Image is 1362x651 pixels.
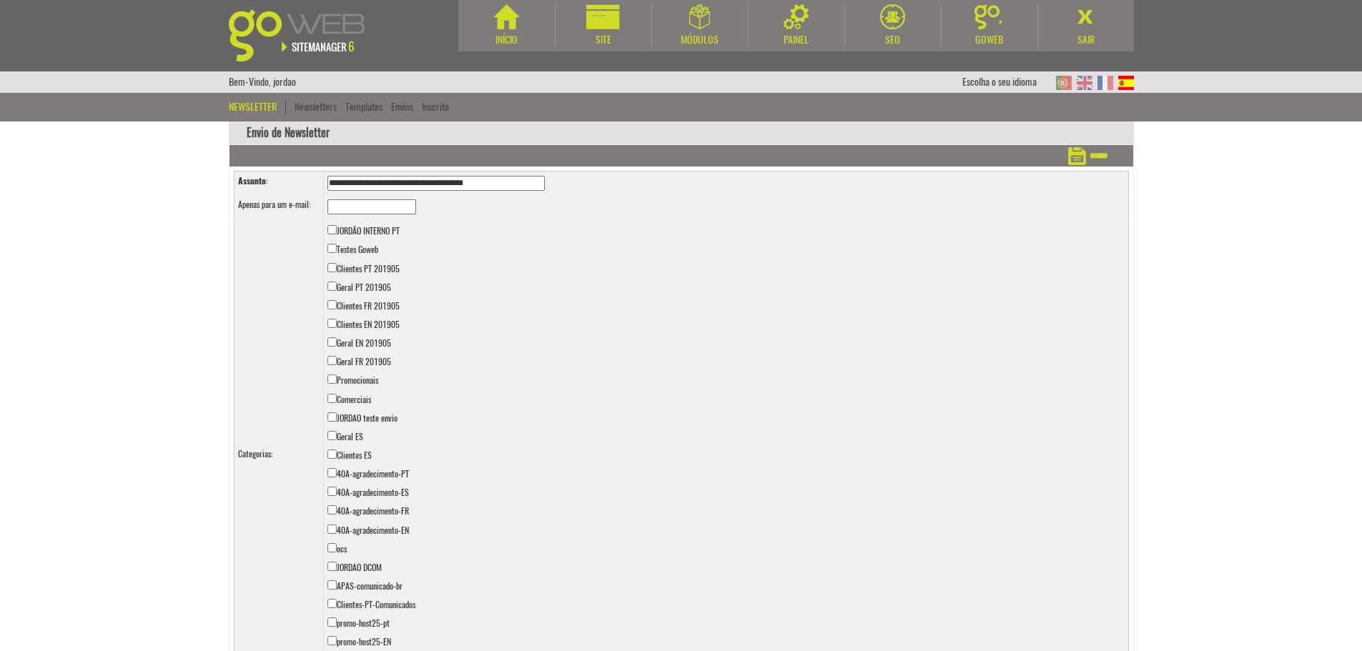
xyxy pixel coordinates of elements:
[942,33,1037,47] div: Goweb
[327,577,403,592] label: APAS-comunicado-br
[327,372,378,387] label: Promocionais
[845,33,941,47] div: SEO
[327,225,337,234] input: JORDÃO INTERNO PT
[229,9,381,61] img: Goweb
[556,33,651,47] div: Site
[327,580,337,590] input: APAS-comunicado-br
[1077,76,1092,90] img: EN
[327,599,337,608] input: Clientes-PT-Comunicados
[229,100,286,114] div: Newsletter
[327,244,337,253] input: Testes Goweb
[327,543,337,552] input: ocs
[234,172,323,195] td: :
[974,4,1004,29] img: Goweb
[327,428,363,443] label: Geral ES
[327,596,415,611] label: Clientes-PT-Comunicados
[238,448,271,460] label: Categorias
[229,71,296,93] div: Bem-Vindo, jordao
[327,316,400,331] label: Clientes EN 201905
[784,4,809,29] img: Painel
[327,522,409,537] label: 40A-agradecimento-EN
[458,33,555,47] div: Início
[327,409,398,424] label: JORDAO teste envio
[295,100,337,114] a: Newsletters
[327,260,400,275] label: Clientes PT 201905
[327,334,391,349] label: Geral EN 201905
[327,487,337,496] input: 40A-agradecimento-ES
[327,394,337,403] input: Comerciais
[327,374,337,384] input: Promocionais
[327,484,409,499] label: 40A-agradecimento-ES
[238,175,266,187] label: Assunto
[327,279,391,294] label: Geral PT 201905
[327,300,337,309] input: Clientes FR 201905
[1097,76,1113,90] img: FR
[327,449,337,459] input: Clientes ES
[327,636,337,645] input: promo-host25-EN
[327,502,409,517] label: 40A-agradecimento-FR
[247,125,330,140] nobr: Envio de Newsletter
[1073,4,1098,29] img: Sair
[327,412,337,422] input: JORDAO teste envio
[327,540,347,555] label: ocs
[238,199,309,211] label: Apenas para um e-mail
[327,282,337,291] input: Geral PT 201905
[327,615,390,630] label: promo-host25-pt
[494,4,519,29] img: Início
[327,447,372,462] label: Clientes ES
[749,33,844,47] div: Painel
[327,222,400,237] label: JORDÃO INTERNO PT
[689,4,710,29] img: Módulos
[1118,76,1134,90] img: ES
[327,353,391,368] label: Geral FR 201905
[327,468,337,477] input: 40A-agradecimento-PT
[327,525,337,534] input: 40A-agradecimento-EN
[327,241,378,256] label: Testes Goweb
[234,195,323,219] td: :
[1038,33,1134,47] div: Sair
[327,391,371,406] label: Comerciais
[327,431,337,440] input: Geral ES
[327,356,337,365] input: Geral FR 201905
[327,337,337,347] input: Geral EN 201905
[962,71,1051,93] div: Escolha o seu idioma
[327,505,337,515] input: 40A-agradecimento-FR
[391,100,413,114] a: Envios
[1056,76,1072,90] img: PT
[327,617,337,627] input: promo-host25-pt
[327,263,337,272] input: Clientes PT 201905
[327,319,337,328] input: Clientes EN 201905
[652,33,748,47] div: Módulos
[327,562,337,571] input: JORDAO DCOM
[586,4,620,29] img: Site
[345,100,383,114] a: Templates
[327,465,409,480] label: 40A-agradecimento-PT
[327,633,391,648] label: promo-host25-EN
[327,559,382,574] label: JORDAO DCOM
[327,297,400,312] label: Clientes FR 201905
[880,4,905,29] img: SEO
[422,100,449,114] a: Inscrito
